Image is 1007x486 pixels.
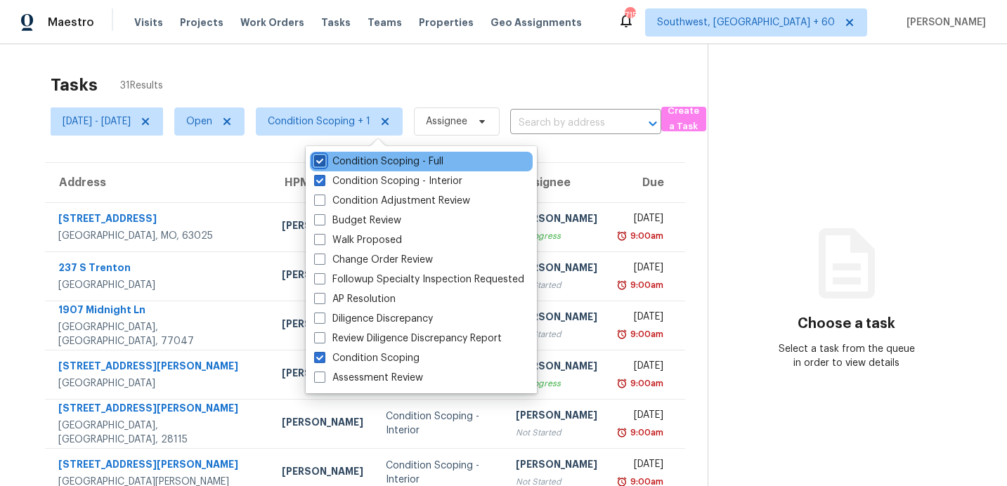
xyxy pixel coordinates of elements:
[321,18,351,27] span: Tasks
[368,15,402,29] span: Teams
[516,261,597,278] div: [PERSON_NAME]
[314,233,402,247] label: Walk Proposed
[58,419,259,447] div: [GEOGRAPHIC_DATA], [GEOGRAPHIC_DATA], 28115
[314,292,396,306] label: AP Resolution
[282,366,363,383] div: [PERSON_NAME]
[314,371,423,385] label: Assessment Review
[661,107,706,131] button: Create a Task
[901,15,986,29] span: [PERSON_NAME]
[314,214,401,228] label: Budget Review
[516,408,597,426] div: [PERSON_NAME]
[516,229,597,243] div: In Progress
[620,310,664,327] div: [DATE]
[58,320,259,348] div: [GEOGRAPHIC_DATA], [GEOGRAPHIC_DATA], 77047
[516,310,597,327] div: [PERSON_NAME]
[58,376,259,390] div: [GEOGRAPHIC_DATA]
[120,79,163,93] span: 31 Results
[798,317,895,331] h3: Choose a task
[620,211,664,229] div: [DATE]
[58,278,259,292] div: [GEOGRAPHIC_DATA]
[58,457,259,475] div: [STREET_ADDRESS][PERSON_NAME]
[616,278,628,292] img: Overdue Alarm Icon
[516,278,597,292] div: Not Started
[58,303,259,320] div: 1907 Midnight Ln
[616,327,628,341] img: Overdue Alarm Icon
[516,327,597,341] div: Not Started
[628,278,663,292] div: 9:00am
[668,103,699,136] span: Create a Task
[426,114,467,129] span: Assignee
[271,163,375,202] th: HPM
[134,15,163,29] span: Visits
[51,78,98,92] h2: Tasks
[657,15,835,29] span: Southwest, [GEOGRAPHIC_DATA] + 60
[314,253,433,267] label: Change Order Review
[58,229,259,243] div: [GEOGRAPHIC_DATA], MO, 63025
[616,376,628,390] img: Overdue Alarm Icon
[490,15,582,29] span: Geo Assignments
[58,211,259,229] div: [STREET_ADDRESS]
[314,312,433,326] label: Diligence Discrepancy
[628,327,663,341] div: 9:00am
[314,272,524,287] label: Followup Specialty Inspection Requested
[628,426,663,440] div: 9:00am
[314,351,420,365] label: Condition Scoping
[419,15,474,29] span: Properties
[314,174,462,188] label: Condition Scoping - Interior
[240,15,304,29] span: Work Orders
[58,401,259,419] div: [STREET_ADDRESS][PERSON_NAME]
[628,229,663,243] div: 9:00am
[282,464,363,482] div: [PERSON_NAME]
[282,268,363,285] div: [PERSON_NAME]
[282,317,363,334] div: [PERSON_NAME]
[620,457,664,475] div: [DATE]
[516,376,597,390] div: In Progress
[510,112,622,134] input: Search by address
[282,415,363,433] div: [PERSON_NAME]
[268,114,370,129] span: Condition Scoping + 1
[45,163,271,202] th: Address
[505,163,609,202] th: Assignee
[516,211,597,229] div: [PERSON_NAME]
[186,114,212,129] span: Open
[516,426,597,440] div: Not Started
[58,261,259,278] div: 237 S Trenton
[620,359,664,376] div: [DATE]
[616,426,628,440] img: Overdue Alarm Icon
[282,218,363,236] div: [PERSON_NAME]
[180,15,223,29] span: Projects
[628,376,663,390] div: 9:00am
[516,359,597,376] div: [PERSON_NAME]
[643,114,663,133] button: Open
[620,261,664,278] div: [DATE]
[625,8,635,22] div: 715
[314,155,443,169] label: Condition Scoping - Full
[58,359,259,376] div: [STREET_ADDRESS][PERSON_NAME]
[620,408,664,426] div: [DATE]
[63,114,131,129] span: [DATE] - [DATE]
[777,342,915,370] div: Select a task from the queue in order to view details
[609,163,686,202] th: Due
[314,194,470,208] label: Condition Adjustment Review
[516,457,597,475] div: [PERSON_NAME]
[48,15,94,29] span: Maestro
[314,331,502,346] label: Review Diligence Discrepancy Report
[616,229,628,243] img: Overdue Alarm Icon
[386,409,493,438] div: Condition Scoping - Interior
